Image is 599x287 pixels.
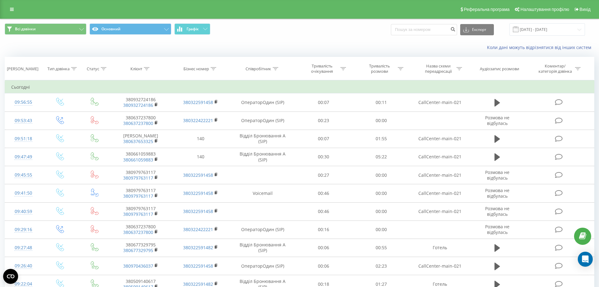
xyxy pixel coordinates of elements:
td: 00:55 [352,239,410,257]
td: [PERSON_NAME] [111,130,171,148]
div: Співробітник [246,66,271,72]
td: CallCenter-main-021 [410,257,470,275]
a: 380979763117 [123,193,153,199]
td: Voicemail [230,184,295,202]
button: Графік [174,23,210,35]
div: Назва схеми переадресації [421,63,455,74]
td: 00:06 [295,239,352,257]
a: 380637237800 [123,120,153,126]
span: Розмова не відбулась [485,224,509,235]
div: Тип дзвінка [47,66,70,72]
td: 00:27 [295,166,352,184]
td: 380979763117 [111,184,171,202]
a: 380970436037 [123,263,153,269]
td: 140 [171,148,231,166]
span: Реферальна програма [464,7,510,12]
button: Всі дзвінки [5,23,86,35]
a: 380322591482 [183,281,213,287]
div: 09:53:43 [11,115,36,127]
td: Готель [410,239,470,257]
a: 380637653325 [123,138,153,144]
td: Відділ Бронювання A (SIP) [230,130,295,148]
div: 09:45:55 [11,169,36,181]
a: 380322591458 [183,263,213,269]
div: Аудіозапис розмови [480,66,519,72]
td: 00:11 [352,93,410,111]
button: Open CMP widget [3,269,18,284]
td: CallCenter-main-021 [410,166,470,184]
td: 00:16 [295,220,352,239]
span: Розмова не відбулась [485,187,509,199]
td: Відділ Бронювання A (SIP) [230,148,295,166]
a: 380322591458 [183,208,213,214]
td: 00:00 [352,166,410,184]
span: Налаштування профілю [520,7,569,12]
a: 380637237800 [123,229,153,235]
td: 380932724186 [111,93,171,111]
td: 380979763117 [111,202,171,220]
a: 380661059883 [123,157,153,163]
div: 09:47:49 [11,151,36,163]
td: 00:07 [295,93,352,111]
div: Коментар/категорія дзвінка [537,63,573,74]
a: 380677329795 [123,247,153,253]
td: CallCenter-main-021 [410,148,470,166]
span: Графік [187,27,199,31]
td: 00:46 [295,202,352,220]
div: Клієнт [130,66,142,72]
div: 09:56:55 [11,96,36,108]
span: Розмова не відбулась [485,115,509,126]
td: 00:46 [295,184,352,202]
td: 380661059883 [111,148,171,166]
a: 380932724186 [123,102,153,108]
div: Open Intercom Messenger [578,252,593,267]
span: Всі дзвінки [15,27,36,32]
td: CallCenter-main-021 [410,184,470,202]
span: Вихід [580,7,591,12]
td: 00:00 [352,111,410,130]
a: 380322422221 [183,226,213,232]
td: ОператорОдин (SIP) [230,111,295,130]
td: CallCenter-main-021 [410,93,470,111]
a: 380322591482 [183,245,213,250]
td: ОператорОдин (SIP) [230,220,295,239]
td: Відділ Бронювання A (SIP) [230,239,295,257]
div: 09:29:16 [11,224,36,236]
td: ОператорОдин (SIP) [230,93,295,111]
a: 380322591458 [183,172,213,178]
a: 380322591458 [183,190,213,196]
td: ОператорОдин (SIP) [230,257,295,275]
td: Сьогодні [5,81,594,93]
div: 09:41:50 [11,187,36,199]
td: 00:00 [352,184,410,202]
a: 380322422221 [183,117,213,123]
td: 380637237800 [111,220,171,239]
div: Бізнес номер [183,66,209,72]
td: 02:23 [352,257,410,275]
td: 05:22 [352,148,410,166]
div: Тривалість очікування [305,63,339,74]
div: Статус [87,66,99,72]
a: Коли дані можуть відрізнятися вiд інших систем [487,44,594,50]
div: 09:40:59 [11,205,36,218]
td: 140 [171,130,231,148]
td: 00:07 [295,130,352,148]
button: Експорт [460,24,494,35]
div: Тривалість розмови [363,63,396,74]
div: [PERSON_NAME] [7,66,38,72]
a: 380322591458 [183,99,213,105]
td: 380637237800 [111,111,171,130]
span: Розмова не відбулась [485,205,509,217]
td: 00:23 [295,111,352,130]
td: 00:06 [295,257,352,275]
button: Основний [90,23,171,35]
a: 380979763117 [123,211,153,217]
td: 00:00 [352,220,410,239]
td: CallCenter-main-021 [410,130,470,148]
td: 380677329795 [111,239,171,257]
td: 380979763117 [111,166,171,184]
input: Пошук за номером [391,24,457,35]
td: 01:55 [352,130,410,148]
td: CallCenter-main-021 [410,202,470,220]
div: 09:27:48 [11,242,36,254]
